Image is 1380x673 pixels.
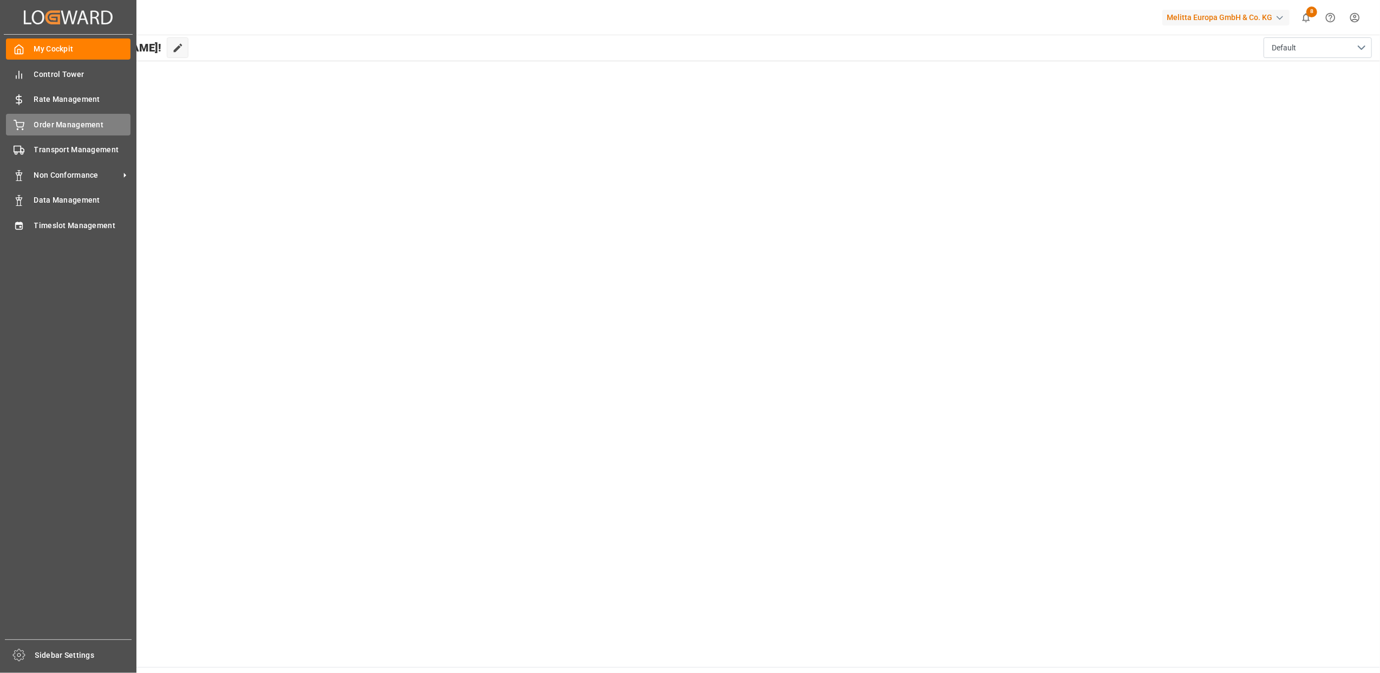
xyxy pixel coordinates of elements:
[6,38,130,60] a: My Cockpit
[1272,42,1296,54] span: Default
[34,144,131,156] span: Transport Management
[34,94,131,105] span: Rate Management
[34,43,131,55] span: My Cockpit
[6,190,130,211] a: Data Management
[35,650,132,661] span: Sidebar Settings
[34,220,131,231] span: Timeslot Management
[1318,5,1343,30] button: Help Center
[6,89,130,110] a: Rate Management
[1162,10,1290,25] div: Melitta Europa GmbH & Co. KG
[6,139,130,160] a: Transport Management
[34,119,131,131] span: Order Management
[6,114,130,135] a: Order Management
[6,215,130,236] a: Timeslot Management
[1294,5,1318,30] button: show 8 new notifications
[34,69,131,80] span: Control Tower
[34,195,131,206] span: Data Management
[34,170,120,181] span: Non Conformance
[6,63,130,85] a: Control Tower
[1306,7,1317,17] span: 8
[1162,7,1294,28] button: Melitta Europa GmbH & Co. KG
[1264,37,1372,58] button: open menu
